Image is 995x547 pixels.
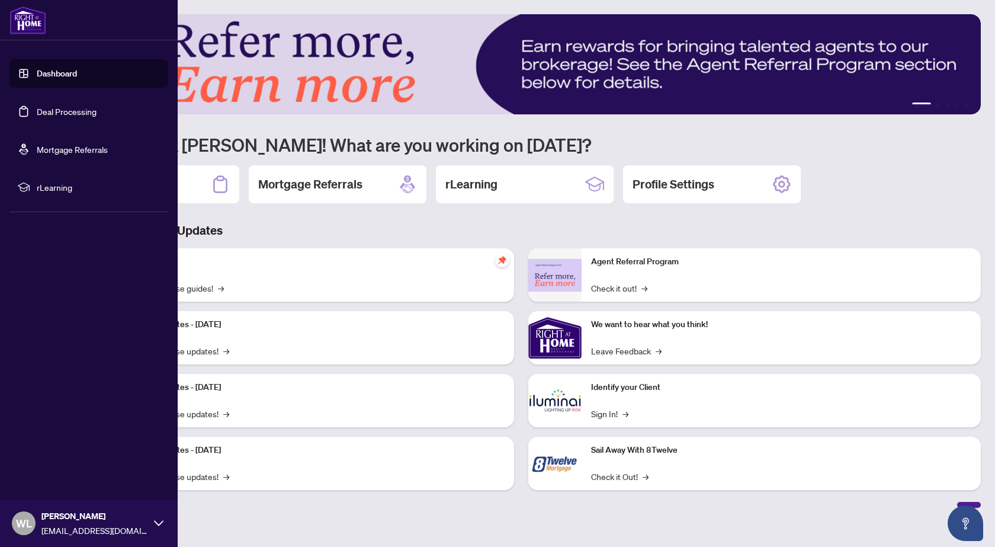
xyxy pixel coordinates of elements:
button: 5 [964,103,969,107]
a: Check it Out!→ [591,470,649,483]
h1: Welcome back [PERSON_NAME]! What are you working on [DATE]? [62,133,981,156]
span: WL [16,515,32,532]
p: Self-Help [124,255,505,268]
button: 2 [936,103,941,107]
img: Agent Referral Program [528,259,582,292]
a: Mortgage Referrals [37,144,108,155]
span: [EMAIL_ADDRESS][DOMAIN_NAME] [41,524,148,537]
h3: Brokerage & Industry Updates [62,222,981,239]
span: → [656,344,662,357]
h2: rLearning [445,176,497,193]
h2: Profile Settings [633,176,714,193]
img: logo [9,6,46,34]
button: 4 [955,103,959,107]
button: 1 [912,103,931,107]
span: → [641,282,647,295]
span: [PERSON_NAME] [41,510,148,523]
a: Check it out!→ [591,282,647,295]
a: Dashboard [37,68,77,79]
img: We want to hear what you think! [528,311,582,364]
img: Sail Away With 8Twelve [528,437,582,490]
span: pushpin [495,253,509,267]
span: rLearning [37,181,160,194]
h2: Mortgage Referrals [258,176,362,193]
span: → [223,407,229,420]
span: → [622,407,628,420]
a: Deal Processing [37,106,97,117]
span: → [223,470,229,483]
p: Agent Referral Program [591,255,971,268]
p: Platform Updates - [DATE] [124,444,505,457]
a: Leave Feedback→ [591,344,662,357]
button: Open asap [948,506,983,541]
p: Sail Away With 8Twelve [591,444,971,457]
span: → [643,470,649,483]
img: Slide 0 [62,14,981,114]
img: Identify your Client [528,374,582,427]
button: 3 [945,103,950,107]
a: Sign In!→ [591,407,628,420]
p: Identify your Client [591,381,971,394]
p: Platform Updates - [DATE] [124,318,505,331]
span: → [218,282,224,295]
span: → [223,344,229,357]
p: Platform Updates - [DATE] [124,381,505,394]
p: We want to hear what you think! [591,318,971,331]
